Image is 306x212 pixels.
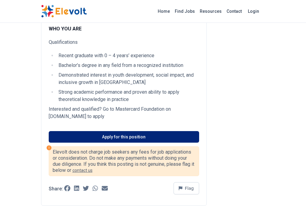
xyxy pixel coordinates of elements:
a: Resources [197,6,224,16]
a: contact us [72,168,93,173]
a: Login [244,5,263,17]
strong: WHO YOU ARE [49,26,82,32]
li: Recent graduate with 0 – 4 years’ experience [57,52,199,59]
a: Home [155,6,172,16]
iframe: Chat Widget [276,183,306,212]
li: Bachelor’s degree in any field from a recognized institution [57,62,199,69]
p: Qualifications [49,39,199,46]
img: Elevolt [41,5,87,18]
a: Find Jobs [172,6,197,16]
li: Strong academic performance and proven ability to apply theoretical knowledge in practice [57,89,199,103]
li: Demonstrated interest in youth development, social impact, and inclusive growth in [GEOGRAPHIC_DATA] [57,71,199,86]
p: Share: [49,186,63,191]
button: Flag [174,182,199,194]
a: Contact [224,6,244,16]
p: Elevolt does not charge job seekers any fees for job applications or consideration. Do not make a... [53,149,195,173]
p: Interested and qualified? Go to Mastercard Foundation on [DOMAIN_NAME] to apply [49,106,199,120]
a: Apply for this position [49,131,199,143]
